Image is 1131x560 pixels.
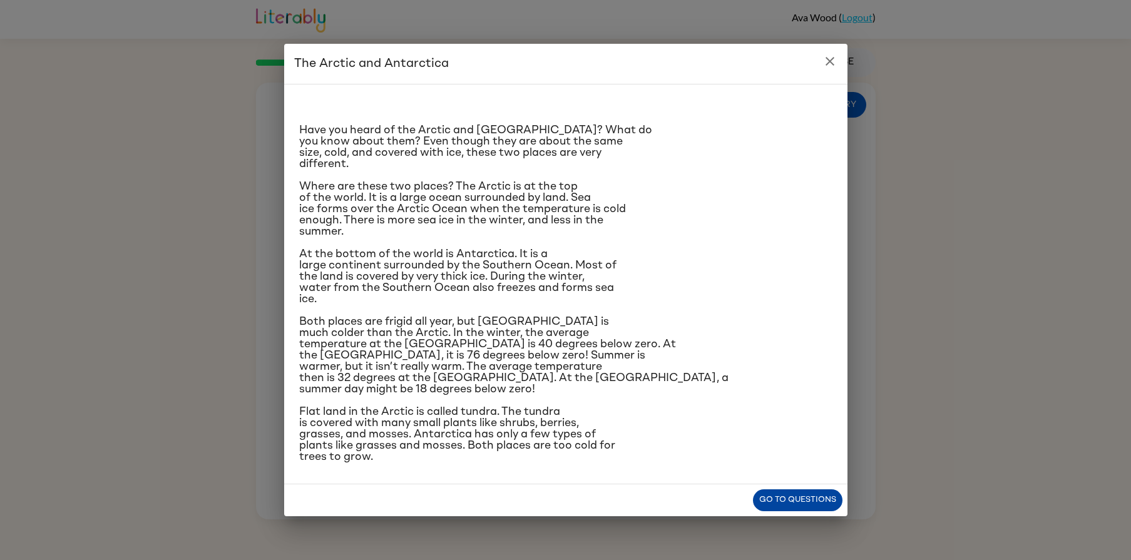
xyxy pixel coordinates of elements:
h2: The Arctic and Antarctica [284,44,847,84]
span: Both places are frigid all year, but [GEOGRAPHIC_DATA] is much colder than the Arctic. In the win... [299,316,729,395]
span: Flat land in the Arctic is called tundra. The tundra is covered with many small plants like shrub... [299,406,615,462]
span: Where are these two places? The Arctic is at the top of the world. It is a large ocean surrounded... [299,181,626,237]
button: close [817,49,842,74]
span: At the bottom of the world is Antarctica. It is a large continent surrounded by the Southern Ocea... [299,248,617,305]
span: Have you heard of the Arctic and [GEOGRAPHIC_DATA]? What do you know about them? Even though they... [299,125,652,170]
button: Go to questions [753,489,842,511]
